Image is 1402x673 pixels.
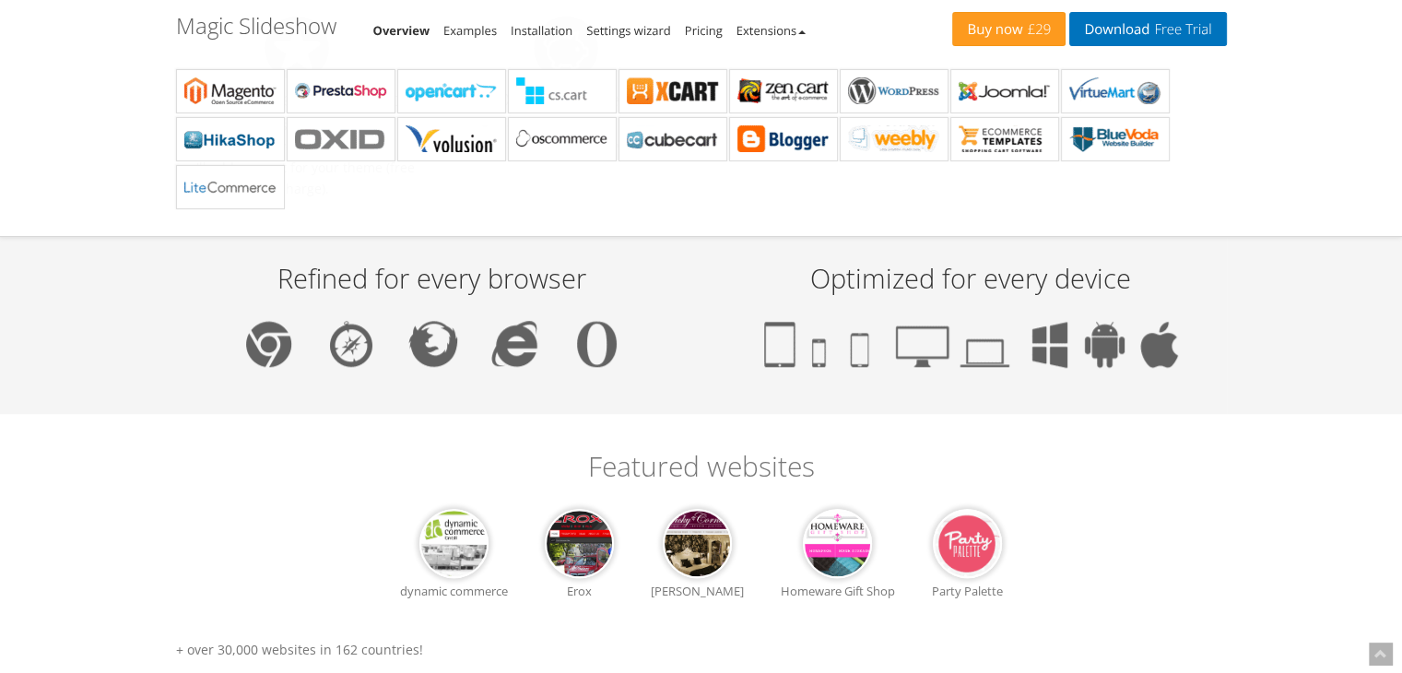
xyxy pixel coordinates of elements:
b: Magic Slideshow for Blogger [737,125,830,153]
a: Magic Slideshow for ecommerce Templates [950,117,1059,161]
b: Magic Slideshow for PrestaShop [295,77,387,105]
a: Magic Slideshow for osCommerce [508,117,617,161]
a: Magic Slideshow for Volusion [397,117,506,161]
b: Magic Slideshow for Magento [184,77,277,105]
h1: Magic Slideshow [176,14,336,38]
a: Magic Slideshow for Weebly [840,117,948,161]
b: Magic Slideshow for OpenCart [406,77,498,105]
a: Magic Slideshow for CubeCart [619,117,727,161]
a: Party Palette [932,509,1003,599]
a: Magic Slideshow for VirtueMart [1061,69,1170,113]
a: Overview [373,22,430,39]
b: Magic Slideshow for VirtueMart [1069,77,1161,105]
img: Chrome, Safari, Firefox, IE, Opera [246,321,617,367]
a: Magic Slideshow for LiteCommerce [176,165,285,209]
a: Magic Slideshow for Blogger [729,117,838,161]
b: Magic Slideshow for CS-Cart [516,77,608,105]
a: Magic Slideshow for Zen Cart [729,69,838,113]
a: Magic Slideshow for Joomla [950,69,1059,113]
img: Tablet, phone, smartphone, desktop, laptop, Windows, Android, iOS [764,321,1178,368]
a: Pricing [685,22,723,39]
a: Magic Slideshow for PrestaShop [287,69,395,113]
b: Magic Slideshow for ecommerce Templates [959,125,1051,153]
a: Buy now£29 [952,12,1066,46]
a: Magic Slideshow for HikaShop [176,117,285,161]
a: Magic Slideshow for BlueVoda [1061,117,1170,161]
a: [PERSON_NAME] [651,509,744,599]
a: Magic Slideshow for CS-Cart [508,69,617,113]
p: Optimized for every device [720,264,1222,293]
h2: Featured websites [176,451,1227,481]
a: Magic Slideshow for OpenCart [397,69,506,113]
a: Magic Slideshow for OXID [287,117,395,161]
b: Magic Slideshow for BlueVoda [1069,125,1161,153]
b: Magic Slideshow for Volusion [406,125,498,153]
b: Magic Slideshow for CubeCart [627,125,719,153]
b: Magic Slideshow for LiteCommerce [184,173,277,201]
a: Erox [545,509,614,599]
b: Magic Slideshow for X-Cart [627,77,719,105]
span: £29 [1023,22,1052,37]
b: Magic Slideshow for Weebly [848,125,940,153]
b: Magic Slideshow for OXID [295,125,387,153]
span: Free Trial [1149,22,1211,37]
div: + over 30,000 websites in 162 countries! [162,451,1241,660]
b: Magic Slideshow for WordPress [848,77,940,105]
a: Examples [443,22,497,39]
p: Refined for every browser [181,264,683,293]
a: dynamic commerce [400,509,508,599]
a: DownloadFree Trial [1069,12,1226,46]
a: Magic Slideshow for X-Cart [619,69,727,113]
a: Installation [511,22,572,39]
a: Homeware Gift Shop [781,509,895,599]
a: Magic Slideshow for WordPress [840,69,948,113]
b: Magic Slideshow for Joomla [959,77,1051,105]
b: Magic Slideshow for osCommerce [516,125,608,153]
a: Settings wizard [586,22,671,39]
a: Magic Slideshow for Magento [176,69,285,113]
b: Magic Slideshow for HikaShop [184,125,277,153]
b: Magic Slideshow for Zen Cart [737,77,830,105]
a: Extensions [736,22,806,39]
